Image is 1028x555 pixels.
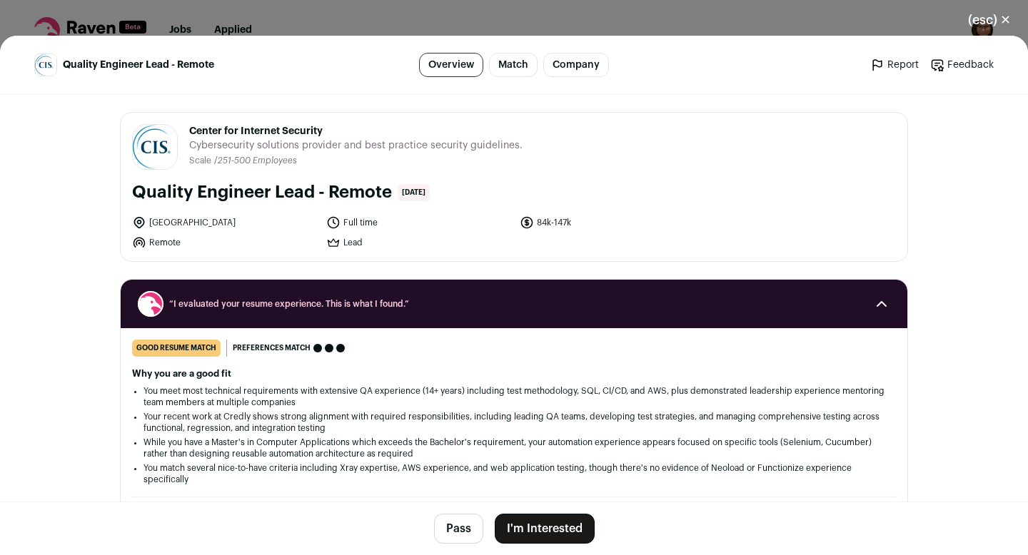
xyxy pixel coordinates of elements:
li: Full time [326,215,512,230]
span: Cybersecurity solutions provider and best practice security guidelines. [189,138,523,153]
span: Quality Engineer Lead - Remote [63,58,214,72]
a: Overview [419,53,483,77]
li: While you have a Master's in Computer Applications which exceeds the Bachelor's requirement, your... [143,437,885,459]
img: 77699dd314366a1005982fcd5051e4c016913b70288fc836e72f1a49ecc0c92f.jpg [133,125,177,169]
button: Close modal [951,4,1028,36]
a: Match [489,53,538,77]
li: Lead [326,235,512,250]
li: 84k-147k [520,215,705,230]
h1: Quality Engineer Lead - Remote [132,181,392,204]
span: 251-500 Employees [218,156,297,165]
li: Scale [189,156,214,166]
li: [GEOGRAPHIC_DATA] [132,215,318,230]
li: You match several nice-to-have criteria including Xray expertise, AWS experience, and web applica... [143,462,885,485]
span: Center for Internet Security [189,124,523,138]
li: You meet most technical requirements with extensive QA experience (14+ years) including test meth... [143,385,885,408]
span: Preferences match [233,341,311,355]
h2: Why you are a good fit [132,368,896,380]
a: Report [870,58,919,72]
a: Company [543,53,609,77]
a: Feedback [930,58,994,72]
li: Remote [132,235,318,250]
span: “I evaluated your resume experience. This is what I found.” [169,298,859,310]
img: 77699dd314366a1005982fcd5051e4c016913b70288fc836e72f1a49ecc0c92f.jpg [35,54,56,76]
div: good resume match [132,340,221,357]
button: I'm Interested [495,514,595,544]
span: [DATE] [398,184,430,201]
button: Pass [434,514,483,544]
li: / [214,156,297,166]
li: Your recent work at Credly shows strong alignment with required responsibilities, including leadi... [143,411,885,434]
